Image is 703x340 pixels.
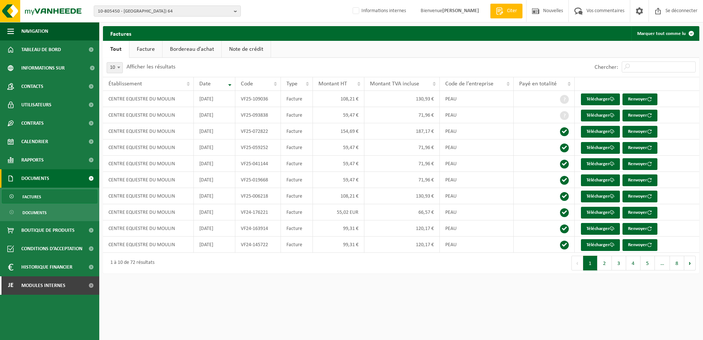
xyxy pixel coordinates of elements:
span: … [655,256,670,270]
td: Facture [281,237,313,253]
td: [DATE] [194,139,235,156]
button: 5 [640,256,655,270]
font: Télécharger [586,210,610,215]
font: Télécharger [586,162,610,166]
a: Tout [103,41,129,58]
font: Marquer tout comme lu [637,31,686,36]
font: Renvoyer [628,226,647,231]
span: Navigation [21,22,48,40]
h2: Factures [103,26,139,40]
td: [DATE] [194,237,235,253]
font: Renvoyer [628,178,647,183]
td: 187,17 € [364,123,440,139]
button: Précédent [571,256,583,270]
font: Renvoyer [628,210,647,215]
span: Code [241,81,253,87]
span: Établissement [108,81,142,87]
button: 8 [670,256,684,270]
td: VF25-109036 [235,91,281,107]
span: Utilisateurs [21,96,51,114]
font: Télécharger [586,129,610,134]
span: Documents [21,169,49,188]
td: [DATE] [194,188,235,204]
td: VF24-176221 [235,204,281,220]
td: PEAU [440,237,514,253]
span: Type [286,81,297,87]
button: Renvoyer [622,174,657,186]
font: Télécharger [586,194,610,199]
td: PEAU [440,172,514,188]
a: Télécharger [581,174,620,186]
span: Historique financier [21,258,72,276]
a: Télécharger [581,223,620,235]
td: VF25-072822 [235,123,281,139]
td: 120,17 € [364,220,440,237]
td: 71,96 € [364,172,440,188]
td: Facture [281,107,313,123]
font: Renvoyer [628,129,647,134]
button: Marquer tout comme lu [631,26,699,41]
td: PEAU [440,123,514,139]
div: 1 à 10 de 72 résultats [107,256,154,270]
font: Renvoyer [628,145,647,150]
td: PEAU [440,188,514,204]
a: Factures [2,190,97,203]
td: [DATE] [194,91,235,107]
span: Rapports [21,151,44,169]
span: Citer [505,7,519,15]
td: Facture [281,123,313,139]
span: Modules internes [21,276,65,295]
td: CENTRE EQUESTRE DU MOULIN [103,91,194,107]
td: CENTRE EQUESTRE DU MOULIN [103,139,194,156]
td: CENTRE EQUESTRE DU MOULIN [103,237,194,253]
td: 108,21 € [313,188,364,204]
td: VF25-019668 [235,172,281,188]
td: CENTRE EQUESTRE DU MOULIN [103,220,194,237]
font: Renvoyer [628,242,647,247]
a: Télécharger [581,110,620,121]
span: Je [7,276,14,295]
button: 3 [612,256,626,270]
td: PEAU [440,156,514,172]
td: 99,31 € [313,220,364,237]
span: Montant TVA incluse [370,81,419,87]
td: CENTRE EQUESTRE DU MOULIN [103,107,194,123]
td: [DATE] [194,123,235,139]
a: Bordereau d’achat [163,41,221,58]
strong: [PERSON_NAME] [442,8,479,14]
td: [DATE] [194,220,235,237]
td: [DATE] [194,204,235,220]
a: Facture [129,41,162,58]
span: Documents [22,206,47,220]
font: Renvoyer [628,162,647,166]
td: 59,47 € [313,139,364,156]
a: Télécharger [581,142,620,154]
font: Bienvenue [421,8,479,14]
td: VF25-059252 [235,139,281,156]
a: Télécharger [581,126,620,138]
td: CENTRE EQUESTRE DU MOULIN [103,123,194,139]
td: [DATE] [194,172,235,188]
td: VF25-041144 [235,156,281,172]
td: CENTRE EQUESTRE DU MOULIN [103,172,194,188]
button: Renvoyer [622,93,657,105]
button: Renvoyer [622,126,657,138]
button: 2 [597,256,612,270]
span: Montant HT [318,81,347,87]
button: Renvoyer [622,158,657,170]
td: Facture [281,139,313,156]
a: Télécharger [581,239,620,251]
td: 99,31 € [313,237,364,253]
td: VF25-006218 [235,188,281,204]
td: 59,47 € [313,107,364,123]
td: 71,96 € [364,107,440,123]
a: Télécharger [581,93,620,105]
td: PEAU [440,139,514,156]
span: Conditions d’acceptation [21,240,82,258]
td: CENTRE EQUESTRE DU MOULIN [103,156,194,172]
label: Afficher les résultats [126,64,175,70]
span: Factures [22,190,41,204]
button: Prochain [684,256,696,270]
td: 71,96 € [364,156,440,172]
button: Renvoyer [622,223,657,235]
